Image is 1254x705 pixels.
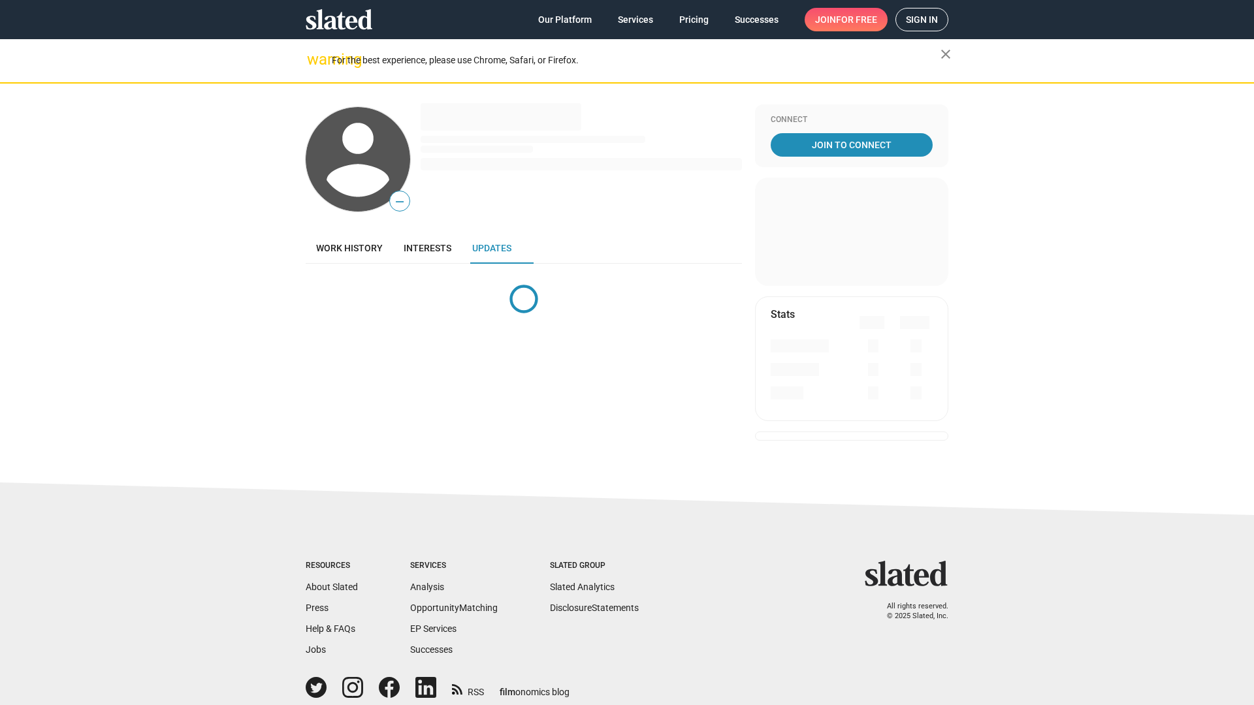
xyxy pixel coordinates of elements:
span: Updates [472,243,511,253]
a: Analysis [410,582,444,592]
a: EP Services [410,623,457,634]
div: Connect [771,115,933,125]
span: Join To Connect [773,133,930,157]
span: Successes [735,8,779,31]
a: Work history [306,232,393,264]
div: Services [410,561,498,571]
a: Join To Connect [771,133,933,157]
a: Successes [410,644,453,655]
a: Jobs [306,644,326,655]
span: Pricing [679,8,709,31]
span: for free [836,8,877,31]
a: Press [306,603,329,613]
span: Work history [316,243,383,253]
span: Sign in [906,8,938,31]
div: For the best experience, please use Chrome, Safari, or Firefox. [332,52,940,69]
mat-card-title: Stats [771,307,795,321]
span: Interests [404,243,451,253]
a: Services [607,8,664,31]
mat-icon: warning [307,52,323,67]
a: Our Platform [528,8,602,31]
a: Interests [393,232,462,264]
a: Successes [724,8,789,31]
p: All rights reserved. © 2025 Slated, Inc. [873,602,948,621]
span: — [390,193,410,210]
span: Join [815,8,877,31]
span: Services [618,8,653,31]
a: Sign in [895,8,948,31]
a: About Slated [306,582,358,592]
div: Slated Group [550,561,639,571]
a: Pricing [669,8,719,31]
a: Help & FAQs [306,623,355,634]
a: filmonomics blog [500,676,570,698]
a: RSS [452,678,484,698]
span: film [500,687,515,697]
div: Resources [306,561,358,571]
a: Joinfor free [805,8,888,31]
a: OpportunityMatching [410,603,498,613]
a: Updates [462,232,522,264]
mat-icon: close [938,46,954,62]
a: DisclosureStatements [550,603,639,613]
span: Our Platform [538,8,592,31]
a: Slated Analytics [550,582,615,592]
